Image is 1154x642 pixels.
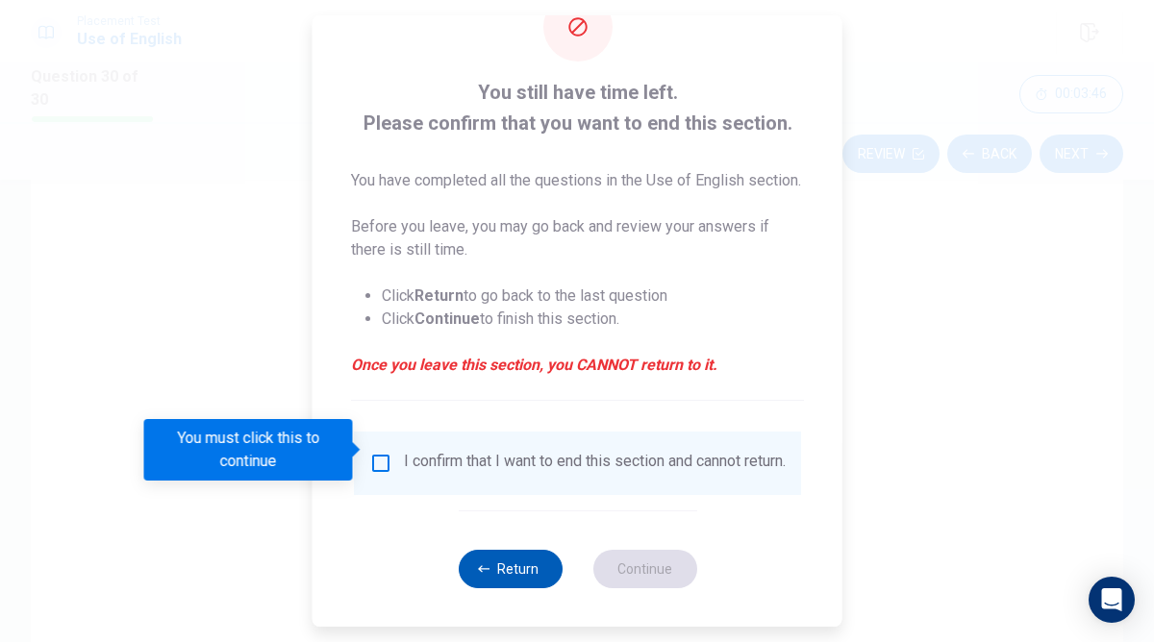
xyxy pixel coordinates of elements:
button: Continue [592,550,696,588]
span: You must click this to continue [369,452,392,475]
div: You must click this to continue [144,419,353,481]
div: I confirm that I want to end this section and cannot return. [404,452,786,475]
em: Once you leave this section, you CANNOT return to it. [351,354,804,377]
div: Open Intercom Messenger [1089,577,1135,623]
li: Click to go back to the last question [382,284,804,308]
p: You have completed all the questions in the Use of English section. [351,169,804,192]
strong: Return [414,286,464,305]
li: Click to finish this section. [382,308,804,331]
span: You still have time left. Please confirm that you want to end this section. [351,77,804,138]
strong: Continue [414,309,480,328]
p: Before you leave, you may go back and review your answers if there is still time. [351,215,804,261]
button: Return [458,550,562,588]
